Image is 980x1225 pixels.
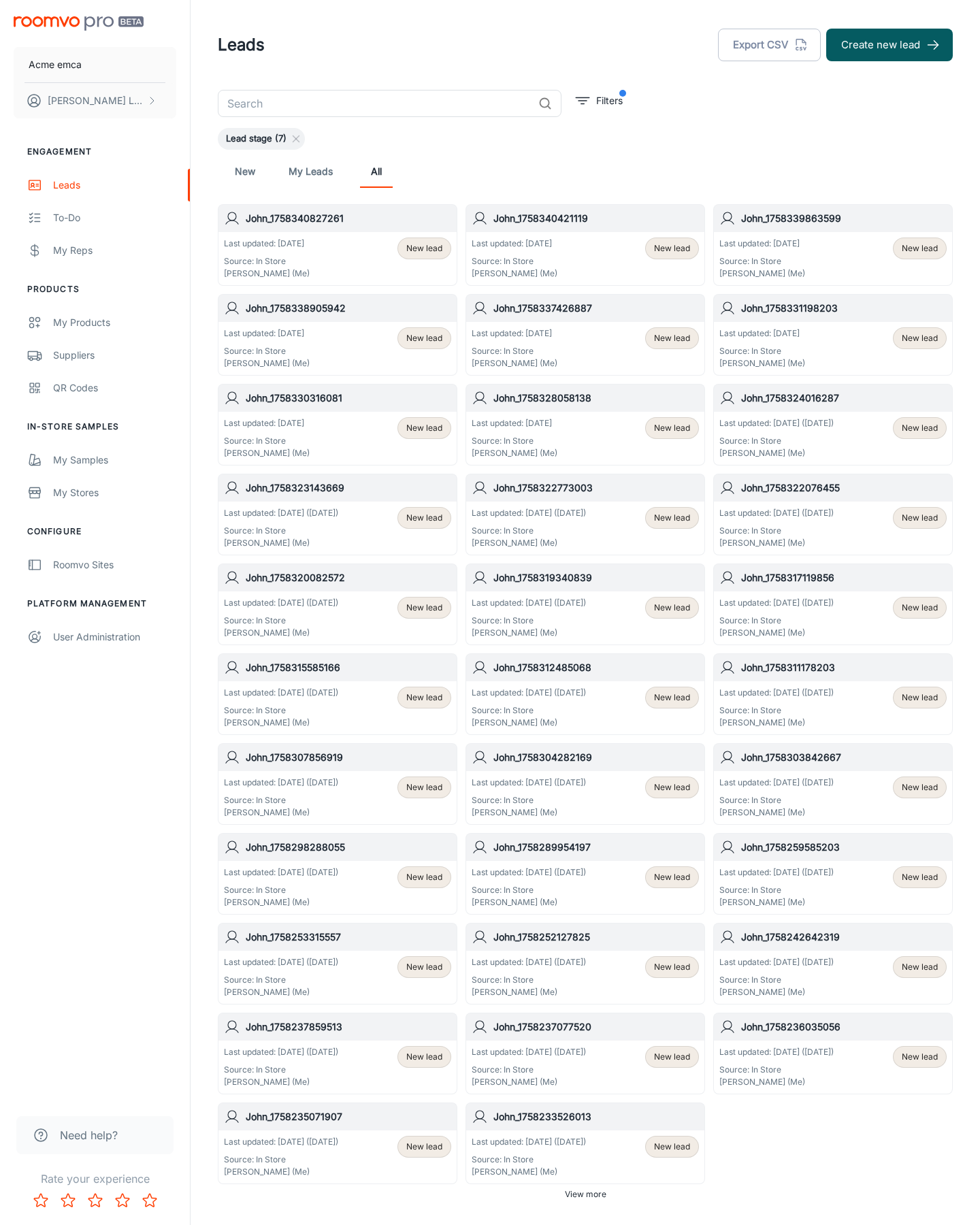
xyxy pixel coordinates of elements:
a: John_1758298288055Last updated: [DATE] ([DATE])Source: In Store[PERSON_NAME] (Me)New lead [218,833,457,915]
h6: John_1758338905942 [246,301,451,316]
p: [PERSON_NAME] (Me) [224,357,310,370]
p: Last updated: [DATE] ([DATE]) [472,597,586,609]
p: Source: In Store [224,704,338,717]
span: New lead [654,242,690,255]
a: John_1758331198203Last updated: [DATE]Source: In Store[PERSON_NAME] (Me)New lead [713,294,953,376]
p: Last updated: [DATE] ([DATE]) [719,1046,834,1058]
button: Rate 5 star [136,1187,163,1214]
p: Source: In Store [719,525,834,537]
a: John_1758236035056Last updated: [DATE] ([DATE])Source: In Store[PERSON_NAME] (Me)New lead [713,1013,953,1094]
a: John_1758323143669Last updated: [DATE] ([DATE])Source: In Store[PERSON_NAME] (Me)New lead [218,474,457,555]
p: Last updated: [DATE] ([DATE]) [224,597,338,609]
h6: John_1758237077520 [493,1019,699,1034]
button: View more [559,1184,612,1205]
a: John_1758320082572Last updated: [DATE] ([DATE])Source: In Store[PERSON_NAME] (Me)New lead [218,563,457,645]
p: Last updated: [DATE] ([DATE]) [472,687,586,699]
button: Acme emca [14,47,176,82]
button: [PERSON_NAME] Leaptools [14,83,176,118]
span: New lead [406,242,442,255]
button: filter [572,90,626,112]
p: Last updated: [DATE] [472,417,557,429]
p: [PERSON_NAME] (Me) [719,357,805,370]
a: New [229,155,261,188]
span: New lead [902,871,938,883]
button: Rate 3 star [82,1187,109,1214]
p: Source: In Store [224,974,338,986]
p: [PERSON_NAME] (Me) [719,806,834,819]
p: [PERSON_NAME] (Me) [472,537,586,549]
p: Source: In Store [224,1154,338,1166]
p: Source: In Store [719,255,805,267]
span: New lead [654,961,690,973]
h6: John_1758237859513 [246,1019,451,1034]
a: John_1758337426887Last updated: [DATE]Source: In Store[PERSON_NAME] (Me)New lead [465,294,705,376]
a: John_1758317119856Last updated: [DATE] ([DATE])Source: In Store[PERSON_NAME] (Me)New lead [713,563,953,645]
h6: John_1758322076455 [741,480,947,495]
p: Last updated: [DATE] [224,327,310,340]
p: [PERSON_NAME] (Me) [719,1076,834,1088]
span: New lead [406,691,442,704]
a: John_1758237077520Last updated: [DATE] ([DATE])Source: In Store[PERSON_NAME] (Me)New lead [465,1013,705,1094]
p: Last updated: [DATE] ([DATE]) [224,866,338,879]
h6: John_1758259585203 [741,840,947,855]
p: Last updated: [DATE] [719,327,805,340]
p: Source: In Store [472,435,557,447]
span: New lead [902,781,938,794]
p: [PERSON_NAME] (Me) [224,537,338,549]
h6: John_1758320082572 [246,570,451,585]
span: New lead [902,961,938,973]
p: Last updated: [DATE] ([DATE]) [224,1136,338,1148]
p: [PERSON_NAME] (Me) [719,986,834,998]
p: Last updated: [DATE] ([DATE]) [224,507,338,519]
a: John_1758315585166Last updated: [DATE] ([DATE])Source: In Store[PERSON_NAME] (Me)New lead [218,653,457,735]
p: [PERSON_NAME] (Me) [224,267,310,280]
span: Lead stage (7) [218,132,295,146]
p: Last updated: [DATE] ([DATE]) [472,507,586,519]
div: My Reps [53,243,176,258]
span: Need help? [60,1127,118,1143]
p: Source: In Store [472,525,586,537]
p: Rate your experience [11,1171,179,1187]
span: New lead [654,781,690,794]
a: John_1758330316081Last updated: [DATE]Source: In Store[PERSON_NAME] (Me)New lead [218,384,457,465]
div: Leads [53,178,176,193]
a: John_1758242642319Last updated: [DATE] ([DATE])Source: In Store[PERSON_NAME] (Me)New lead [713,923,953,1004]
p: [PERSON_NAME] (Me) [224,627,338,639]
p: Last updated: [DATE] ([DATE]) [472,956,586,968]
span: New lead [406,961,442,973]
span: New lead [406,602,442,614]
h6: John_1758330316081 [246,391,451,406]
a: John_1758322773003Last updated: [DATE] ([DATE])Source: In Store[PERSON_NAME] (Me)New lead [465,474,705,555]
a: John_1758328058138Last updated: [DATE]Source: In Store[PERSON_NAME] (Me)New lead [465,384,705,465]
h6: John_1758304282169 [493,750,699,765]
div: My Stores [53,485,176,500]
h6: John_1758331198203 [741,301,947,316]
span: New lead [406,1051,442,1063]
h6: John_1758311178203 [741,660,947,675]
button: Rate 2 star [54,1187,82,1214]
div: QR Codes [53,380,176,395]
p: [PERSON_NAME] (Me) [224,806,338,819]
div: Roomvo Sites [53,557,176,572]
a: John_1758289954197Last updated: [DATE] ([DATE])Source: In Store[PERSON_NAME] (Me)New lead [465,833,705,915]
p: Source: In Store [719,884,834,896]
h1: Leads [218,33,265,57]
h6: John_1758298288055 [246,840,451,855]
span: View more [565,1188,606,1200]
h6: John_1758315585166 [246,660,451,675]
span: New lead [902,512,938,524]
p: Last updated: [DATE] [472,238,557,250]
h6: John_1758340421119 [493,211,699,226]
h6: John_1758289954197 [493,840,699,855]
img: Roomvo PRO Beta [14,16,144,31]
h6: John_1758328058138 [493,391,699,406]
h6: John_1758317119856 [741,570,947,585]
p: [PERSON_NAME] (Me) [472,627,586,639]
p: Last updated: [DATE] ([DATE]) [472,1046,586,1058]
p: [PERSON_NAME] (Me) [719,537,834,549]
p: [PERSON_NAME] (Me) [719,627,834,639]
a: John_1758340827261Last updated: [DATE]Source: In Store[PERSON_NAME] (Me)New lead [218,204,457,286]
p: [PERSON_NAME] (Me) [719,267,805,280]
p: Source: In Store [719,704,834,717]
p: [PERSON_NAME] (Me) [224,1166,338,1178]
